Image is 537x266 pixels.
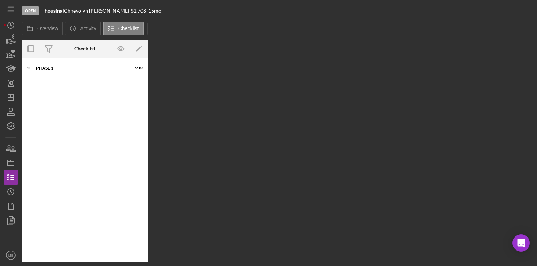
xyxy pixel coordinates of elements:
[118,26,139,31] label: Checklist
[4,248,18,262] button: MB
[80,26,96,31] label: Activity
[64,8,131,14] div: Chnevolyn [PERSON_NAME] |
[22,22,63,35] button: Overview
[74,46,95,52] div: Checklist
[130,66,143,70] div: 6 / 10
[148,8,161,14] div: 15 mo
[45,8,64,14] div: |
[45,8,62,14] b: housing
[131,8,146,14] span: $1,708
[37,26,58,31] label: Overview
[22,6,39,15] div: Open
[512,234,530,252] div: Open Intercom Messenger
[103,22,144,35] button: Checklist
[65,22,101,35] button: Activity
[36,66,125,70] div: Phase 1
[8,253,13,257] text: MB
